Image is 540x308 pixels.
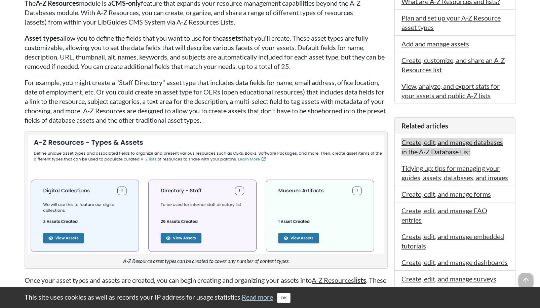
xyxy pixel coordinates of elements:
[25,34,60,42] strong: Asset types
[242,293,273,301] a: Read more
[222,34,241,42] strong: assets
[123,257,290,265] figcaption: A-Z Resource asset types can be created to cover any number of content types.
[312,276,366,284] a: A-Z Resourceslists
[401,206,487,224] a: Create, edit, and manage FAQ entries
[25,33,388,71] p: allow you to define the fields that you want to use for the that you'll create. These asset types...
[518,273,533,288] span: arrow_upward
[401,190,491,198] a: Create, edit, and manage forms
[518,274,533,282] a: arrow_upward
[401,56,505,74] a: Create, customize, and share an A-Z Resources list
[401,14,501,31] a: Plan and set up your A-Z Resource asset types
[401,232,504,250] a: Create, edit, and manage embedded tutorials
[401,122,448,130] span: Related articles
[401,275,496,283] a: Create, edit, and manage surveys
[401,164,508,182] a: Tidying up: tips for managing your guides, assets, databases, and images
[354,276,366,284] strong: lists
[401,82,500,100] a: View, analyze, and export stats for your assets and public A-Z lists
[401,258,508,266] a: Create, edit, and manage dashboards
[28,135,384,254] img: Example asset types
[25,78,388,125] p: For example, you might create a "Staff Directory" asset type that includes data fields for name, ...
[18,292,522,303] div: This site uses cookies as well as records your IP address for usage statistics.
[401,40,469,48] a: Add and manage assets
[401,138,503,156] a: Create, edit, and manage databases in the A-Z Database List
[277,293,291,303] button: Close
[95,285,159,294] a: A-Z Database Sublists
